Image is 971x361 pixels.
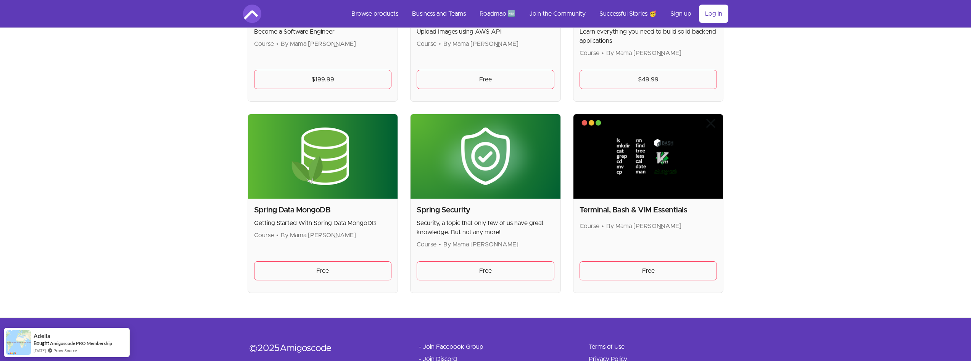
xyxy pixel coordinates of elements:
[580,205,717,215] h2: Terminal, Bash & VIM Essentials
[606,50,681,56] span: By Mama [PERSON_NAME]
[254,232,274,238] span: Course
[419,342,483,351] a: - Join Facebook Group
[439,41,441,47] span: •
[276,41,279,47] span: •
[417,205,554,215] h2: Spring Security
[443,41,519,47] span: By Mama [PERSON_NAME]
[593,5,663,23] a: Successful Stories 🥳
[580,70,717,89] a: $49.99
[573,114,723,199] img: Product image for Terminal, Bash & VIM Essentials
[473,5,522,23] a: Roadmap 🆕
[580,50,599,56] span: Course
[254,70,392,89] a: $199.99
[254,27,392,36] p: Become a Software Engineer
[345,5,404,23] a: Browse products
[50,340,112,346] a: Amigoscode PRO Membership
[254,41,274,47] span: Course
[249,342,395,355] div: © 2025 Amigoscode
[276,232,279,238] span: •
[443,241,519,248] span: By Mama [PERSON_NAME]
[6,330,31,355] img: provesource social proof notification image
[589,342,625,351] a: Terms of Use
[417,241,436,248] span: Course
[580,27,717,45] p: Learn everything you need to build solid backend applications
[411,114,560,199] img: Product image for Spring Security
[606,223,681,229] span: By Mama [PERSON_NAME]
[34,333,50,339] span: Adella
[254,261,392,280] a: Free
[602,223,604,229] span: •
[281,232,356,238] span: By Mama [PERSON_NAME]
[580,261,717,280] a: Free
[417,219,554,237] p: Security, a topic that only few of us have great knowledge. But not any more!
[34,347,46,354] span: [DATE]
[345,5,728,23] nav: Main
[34,340,49,346] span: Bought
[439,241,441,248] span: •
[417,27,554,36] p: Upload Images using AWS API
[281,41,356,47] span: By Mama [PERSON_NAME]
[417,261,554,280] a: Free
[580,223,599,229] span: Course
[406,5,472,23] a: Business and Teams
[417,70,554,89] a: Free
[254,205,392,215] h2: Spring Data MongoDB
[53,347,77,354] a: ProveSource
[243,5,261,23] img: Amigoscode logo
[417,41,436,47] span: Course
[523,5,592,23] a: Join the Community
[699,5,728,23] a: Log in
[248,114,398,199] img: Product image for Spring Data MongoDB
[602,50,604,56] span: •
[254,219,392,228] p: Getting Started With Spring Data MongoDB
[664,5,697,23] a: Sign up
